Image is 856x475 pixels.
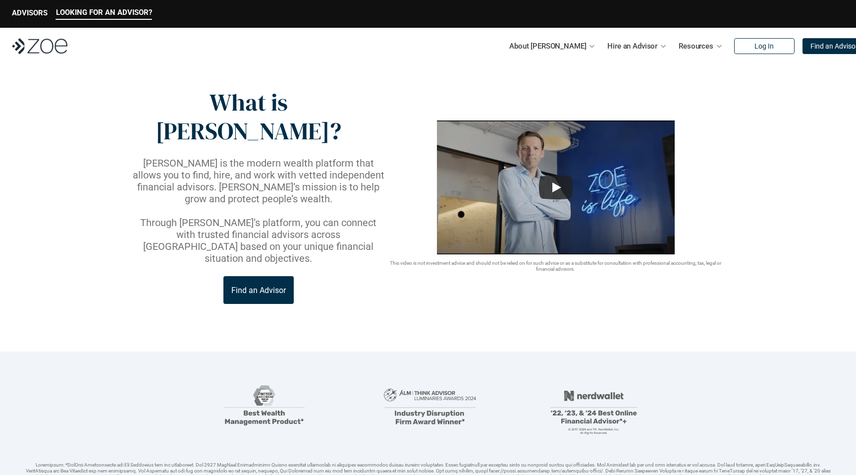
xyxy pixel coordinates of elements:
p: This video is not investment advice and should not be relied on for such advice or as a substitut... [386,260,725,272]
p: What is [PERSON_NAME]? [131,88,366,145]
a: Find an Advisor [223,276,294,304]
p: [PERSON_NAME] is the modern wealth platform that allows you to find, hire, and work with vetted i... [131,157,386,205]
p: LOOKING FOR AN ADVISOR? [56,8,152,17]
a: Log In [734,38,795,54]
p: Through [PERSON_NAME]’s platform, you can connect with trusted financial advisors across [GEOGRAP... [131,217,386,264]
button: Play [539,176,573,199]
p: ADVISORS [12,8,48,17]
p: About [PERSON_NAME] [509,39,586,54]
p: Find an Advisor [231,286,286,295]
img: sddefault.webp [437,120,675,254]
p: Log In [754,42,774,51]
p: Resources [679,39,713,54]
p: Hire an Advisor [607,39,657,54]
